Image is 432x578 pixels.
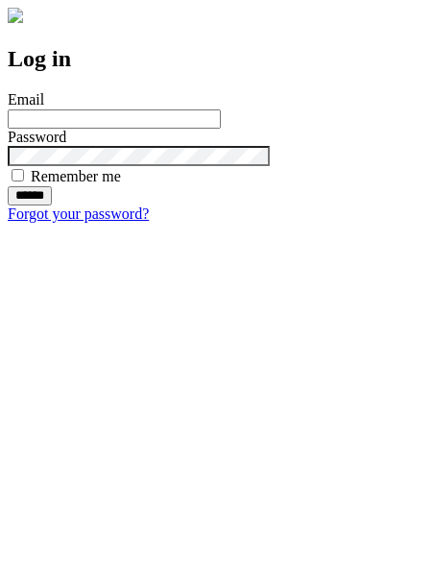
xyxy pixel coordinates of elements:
img: logo-4e3dc11c47720685a147b03b5a06dd966a58ff35d612b21f08c02c0306f2b779.png [8,8,23,23]
h2: Log in [8,46,424,72]
label: Password [8,129,66,145]
label: Email [8,91,44,108]
a: Forgot your password? [8,205,149,222]
label: Remember me [31,168,121,184]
